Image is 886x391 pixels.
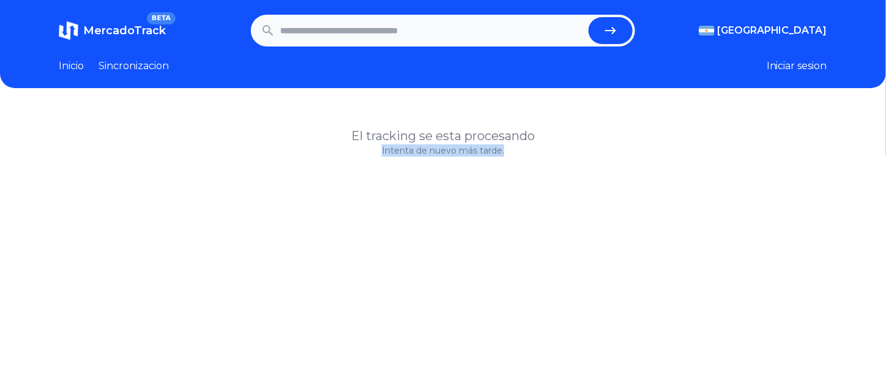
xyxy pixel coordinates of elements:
[59,59,84,73] a: Inicio
[59,144,827,157] p: Intenta de nuevo más tarde.
[147,12,176,24] span: BETA
[83,24,166,37] span: MercadoTrack
[717,23,827,38] span: [GEOGRAPHIC_DATA]
[699,23,827,38] button: [GEOGRAPHIC_DATA]
[59,21,166,40] a: MercadoTrackBETA
[699,26,715,35] img: Argentina
[59,127,827,144] h1: El tracking se esta procesando
[99,59,169,73] a: Sincronizacion
[59,21,78,40] img: MercadoTrack
[767,59,827,73] button: Iniciar sesion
